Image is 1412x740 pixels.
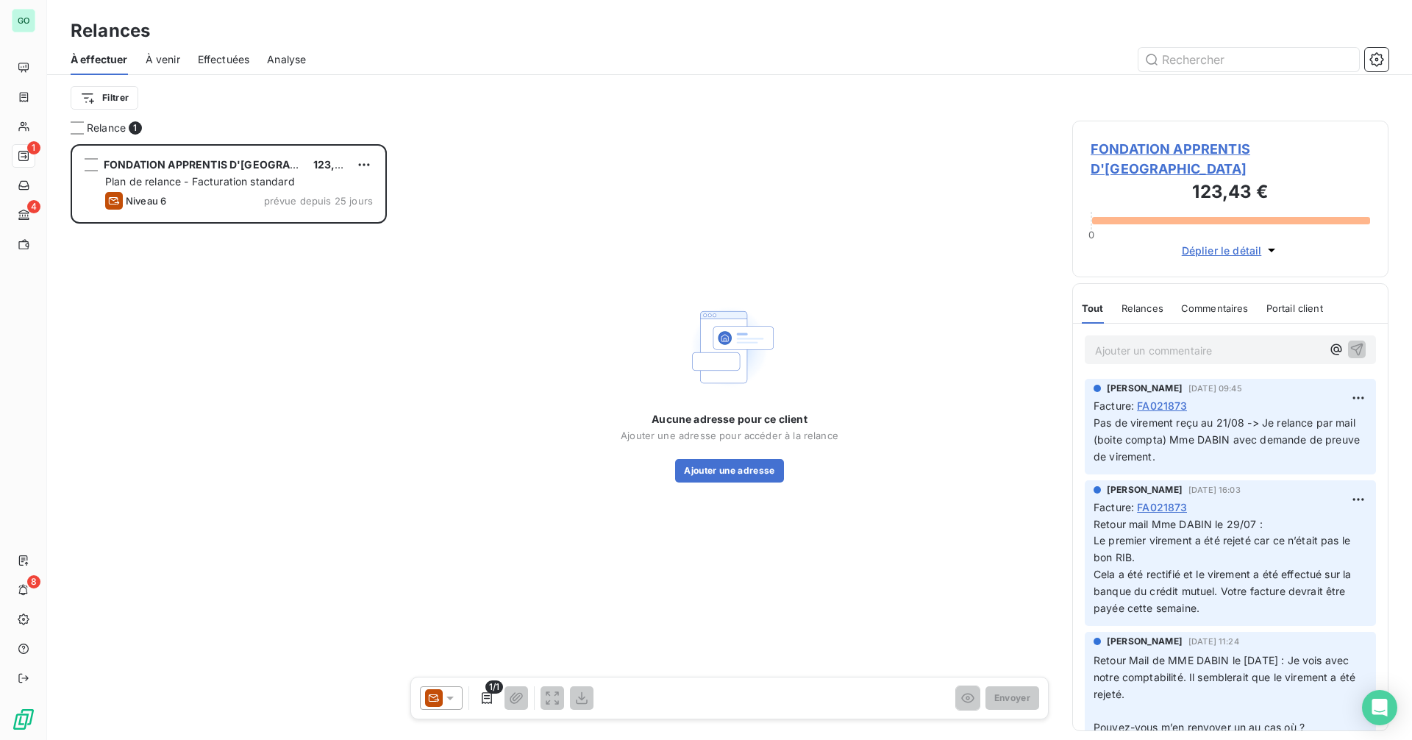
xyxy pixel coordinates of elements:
span: Effectuées [198,52,250,67]
span: À effectuer [71,52,128,67]
span: Relance [87,121,126,135]
span: 1 [27,141,40,154]
span: FONDATION APPRENTIS D'[GEOGRAPHIC_DATA] [1091,139,1370,179]
span: 4 [27,200,40,213]
span: Portail client [1266,302,1323,314]
span: 0 [1088,229,1094,241]
div: Open Intercom Messenger [1362,690,1397,725]
span: 8 [27,575,40,588]
span: Relances [1122,302,1163,314]
div: GO [12,9,35,32]
span: Retour Mail de MME DABIN le [DATE] : Je vois avec notre comptabilité. Il semblerait que le vireme... [1094,654,1358,700]
span: Ajouter une adresse pour accéder à la relance [621,430,838,441]
span: Déplier le détail [1182,243,1262,258]
button: Déplier le détail [1177,242,1284,259]
span: Pas de virement reçu au 21/08 -> Je relance par mail (boite compta) Mme DABIN avec demande de pre... [1094,416,1363,463]
span: Tout [1082,302,1104,314]
span: Pouvez-vous m’en renvoyer un au cas où ? [1094,721,1305,733]
span: Niveau 6 [126,195,166,207]
span: [PERSON_NAME] [1107,382,1183,395]
span: Retour mail Mme DABIN le 29/07 : [1094,518,1263,530]
button: Filtrer [71,86,138,110]
span: Facture : [1094,499,1134,515]
img: Logo LeanPay [12,708,35,731]
span: Commentaires [1181,302,1249,314]
span: Plan de relance - Facturation standard [105,175,295,188]
span: [PERSON_NAME] [1107,483,1183,497]
a: 1 [12,144,35,168]
h3: 123,43 € [1091,179,1370,208]
span: prévue depuis 25 jours [264,195,373,207]
span: Aucune adresse pour ce client [652,412,807,427]
input: Rechercher [1138,48,1359,71]
span: FONDATION APPRENTIS D'[GEOGRAPHIC_DATA] [104,158,350,171]
span: FA021873 [1137,499,1187,515]
span: 123,43 € [313,158,358,171]
h3: Relances [71,18,150,44]
span: Facture : [1094,398,1134,413]
span: [DATE] 11:24 [1188,637,1239,646]
button: Envoyer [985,686,1039,710]
span: Le premier virement a été rejeté car ce n’était pas le bon RIB. [1094,534,1353,563]
img: Empty state [682,300,777,394]
span: FA021873 [1137,398,1187,413]
a: 4 [12,203,35,227]
span: À venir [146,52,180,67]
span: [DATE] 16:03 [1188,485,1241,494]
span: Analyse [267,52,306,67]
span: 1/1 [485,680,503,694]
span: [PERSON_NAME] [1107,635,1183,648]
div: grid [71,144,387,740]
span: Cela a été rectifié et le virement a été effectué sur la banque du crédit mutuel. Votre facture d... [1094,568,1355,614]
span: 1 [129,121,142,135]
span: [DATE] 09:45 [1188,384,1242,393]
button: Ajouter une adresse [675,459,783,483]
